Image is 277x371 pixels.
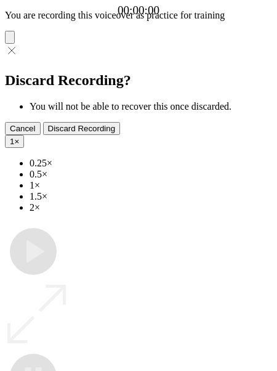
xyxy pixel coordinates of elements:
button: Cancel [5,122,41,135]
h2: Discard Recording? [5,72,272,89]
li: 1× [30,180,272,191]
li: You will not be able to recover this once discarded. [30,101,272,112]
a: 00:00:00 [118,4,159,17]
li: 1.5× [30,191,272,202]
button: 1× [5,135,24,148]
button: Discard Recording [43,122,121,135]
span: 1 [10,137,14,146]
li: 0.25× [30,158,272,169]
p: You are recording this voiceover as practice for training [5,10,272,21]
li: 2× [30,202,272,213]
li: 0.5× [30,169,272,180]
